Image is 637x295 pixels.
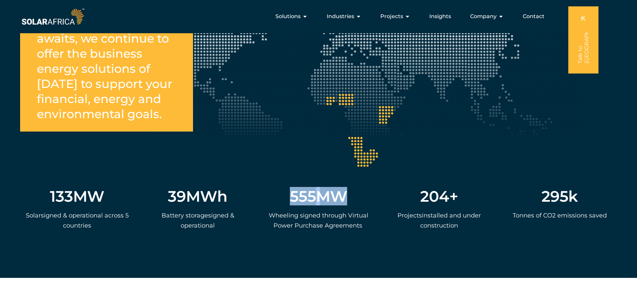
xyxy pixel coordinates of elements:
nav: Menu [86,10,550,23]
span: MWh [186,189,251,204]
span: 555 [290,189,316,204]
span: s [208,212,211,219]
span: 204 [420,189,449,204]
span: 39 [168,189,186,204]
span: olar [29,212,41,219]
span: igned & operational [181,212,234,229]
span: onnes of CO2 [516,212,556,219]
span: P [397,212,402,219]
span: Company [470,12,497,20]
span: Solutions [275,12,301,20]
span: 133 [50,189,73,204]
span: k [568,189,614,204]
span: MW [316,189,372,204]
span: Ba [162,212,170,219]
span: Projects [380,12,403,20]
div: Menu Toggle [86,10,550,23]
span: Industries [327,12,354,20]
span: ttery storage [170,212,208,219]
span: emissions saved [557,212,607,219]
span: T [513,212,516,219]
span: igned & operational across 5 countries [44,212,129,229]
span: rojects [402,212,422,219]
a: Contact [523,12,545,20]
span: 295 [542,189,568,204]
span: i [397,212,481,229]
span: Wheeling signed through Virtual Power Purchase Agreements [269,212,368,229]
span: nstalled and under construction [420,212,481,229]
span: + [449,189,493,204]
a: Insights [429,12,451,20]
span: s [41,212,44,219]
span: MW [73,189,131,204]
span: S [26,212,29,219]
